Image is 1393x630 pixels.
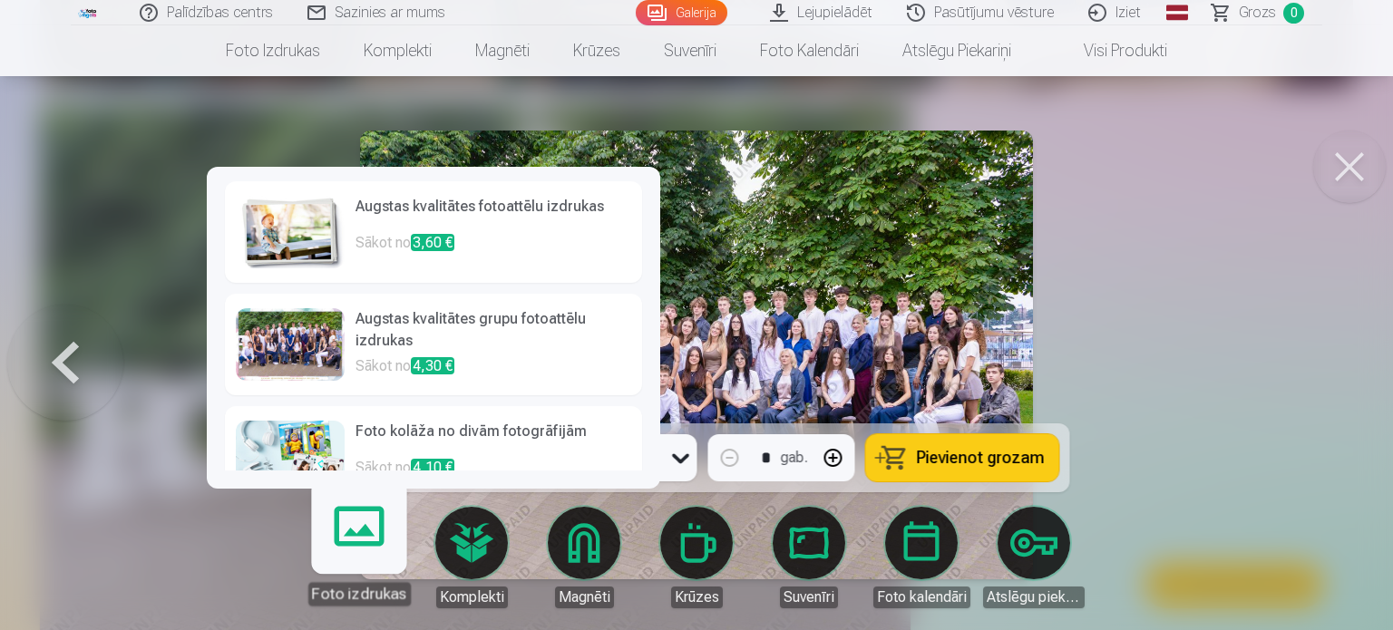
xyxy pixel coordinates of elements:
p: Sākot no [356,355,631,381]
span: 3,60 € [411,234,454,251]
button: Pievienot grozam [866,434,1059,481]
img: /fa1 [78,7,98,18]
h6: Foto kolāža no divām fotogrāfijām [356,421,631,457]
a: Komplekti [421,507,522,608]
a: Foto kalendāri [871,507,972,608]
a: Komplekti [342,25,453,76]
span: 0 [1283,3,1304,24]
a: Suvenīri [758,507,860,608]
span: Pievienot grozam [917,450,1045,466]
a: Atslēgu piekariņi [983,507,1085,608]
a: Augstas kvalitātes grupu fotoattēlu izdrukasSākot no4,30 € [225,294,642,395]
a: Foto kolāža no divām fotogrāfijāmSākot no4,10 € [225,406,642,508]
a: Augstas kvalitātes fotoattēlu izdrukasSākot no3,60 € [225,181,642,283]
h6: Augstas kvalitātes grupu fotoattēlu izdrukas [356,308,631,355]
a: Krūzes [551,25,642,76]
p: Sākot no [356,232,631,268]
div: Atslēgu piekariņi [983,586,1085,608]
a: Krūzes [646,507,747,608]
div: Foto kalendāri [873,586,970,608]
a: Magnēti [453,25,551,76]
a: Magnēti [533,507,635,608]
span: 4,10 € [411,459,454,476]
p: Sākot no [356,457,631,493]
div: Foto izdrukas [307,582,410,606]
a: Foto izdrukas [204,25,342,76]
a: Atslēgu piekariņi [881,25,1033,76]
div: Suvenīri [780,586,838,608]
span: 4,30 € [411,357,454,374]
div: Krūzes [671,586,723,608]
div: Komplekti [436,586,508,608]
a: Suvenīri [642,25,738,76]
span: Grozs [1239,2,1276,24]
div: Magnēti [555,586,614,608]
a: Foto izdrukas [303,494,414,606]
h6: Augstas kvalitātes fotoattēlu izdrukas [356,196,631,232]
a: Visi produkti [1033,25,1189,76]
a: Foto kalendāri [738,25,881,76]
div: gab. [781,447,808,469]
